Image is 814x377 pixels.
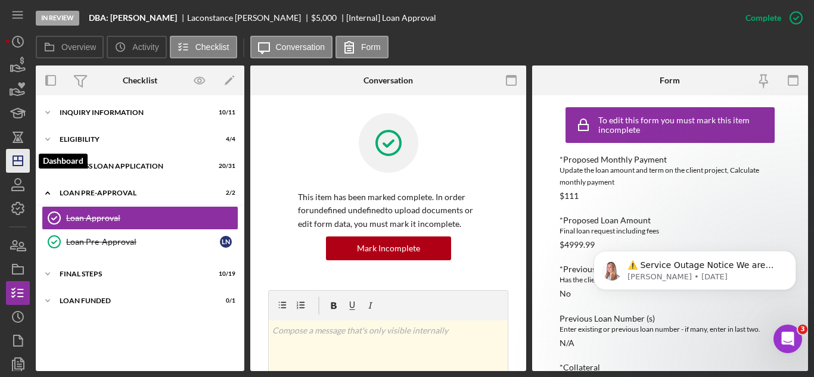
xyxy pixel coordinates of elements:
div: BUSINESS LOAN APPLICATION [60,163,206,170]
div: LOAN FUNDED [60,297,206,304]
div: Form [660,76,680,85]
div: Previous Loan Number (s) [560,314,780,323]
label: Checklist [195,42,229,52]
div: Loan Pre-Approval [66,237,220,247]
label: Overview [61,42,96,52]
span: ⚠️ Service Outage Notice We are currently experiencing an unexpected outage affecting Lenderfit. ... [52,35,204,198]
span: 3 [798,325,807,334]
p: Message from Allison, sent 16w ago [52,46,206,57]
div: Final loan request including fees [560,225,780,237]
div: $4999.99 [560,240,595,250]
div: Enter existing or previous loan number - if many, enter in last two. [560,323,780,335]
div: *Proposed Monthly Payment [560,155,780,164]
div: Checklist [123,76,157,85]
div: To edit this form you must mark this item incomplete [598,116,771,135]
div: [Internal] Loan Approval [346,13,436,23]
div: 2 / 2 [214,189,235,197]
a: Loan Pre-ApprovalLN [42,230,238,254]
div: Has the client had a loan with JP or GRCC previously [560,274,780,286]
div: Laconstance [PERSON_NAME] [187,13,311,23]
div: N/A [560,338,574,348]
label: Activity [132,42,159,52]
div: ELIGIBILITY [60,136,206,143]
div: *Proposed Loan Amount [560,216,780,225]
button: Form [335,36,389,58]
label: Conversation [276,42,325,52]
a: Loan Approval [42,206,238,230]
div: L N [220,236,232,248]
b: DBA: [PERSON_NAME] [89,13,177,23]
iframe: Intercom notifications message [576,226,814,321]
div: 0 / 1 [214,297,235,304]
div: INQUIRY INFORMATION [60,109,206,116]
div: Update the loan amount and term on the client project, Calculate monthly payment [560,164,780,188]
button: Activity [107,36,166,58]
iframe: Intercom live chat [773,325,802,353]
div: $111 [560,191,579,201]
button: Complete [734,6,808,30]
div: Conversation [363,76,413,85]
button: Checklist [170,36,237,58]
div: Mark Incomplete [357,236,420,260]
div: FINAL STEPS [60,270,206,278]
div: 10 / 19 [214,270,235,278]
div: 4 / 4 [214,136,235,143]
div: *Collateral [560,363,780,372]
div: No [560,289,571,298]
div: In Review [36,11,79,26]
span: $5,000 [311,13,337,23]
div: Loan Approval [66,213,238,223]
button: Conversation [250,36,333,58]
p: This item has been marked complete. In order for undefined undefined to upload documents or edit ... [298,191,479,230]
div: LOAN PRE-APPROVAL [60,189,206,197]
div: Complete [745,6,781,30]
button: Overview [36,36,104,58]
div: 20 / 31 [214,163,235,170]
button: Mark Incomplete [326,236,451,260]
label: Form [361,42,381,52]
div: *Previous JP client [560,264,780,274]
div: 10 / 11 [214,109,235,116]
